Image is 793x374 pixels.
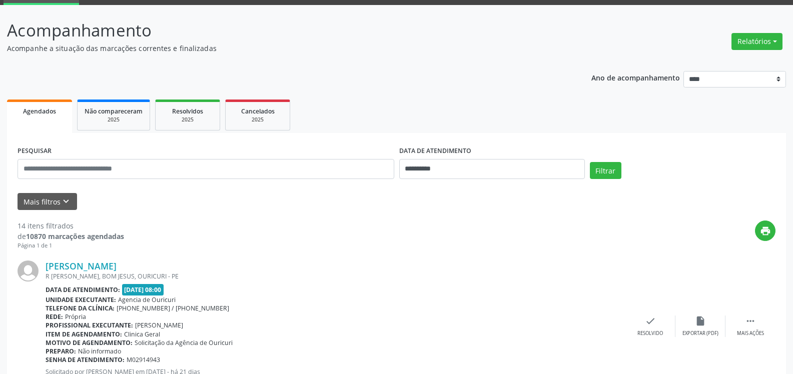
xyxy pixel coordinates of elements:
[85,116,143,123] div: 2025
[46,330,122,338] b: Item de agendamento:
[18,241,124,250] div: Página 1 de 1
[7,43,552,53] p: Acompanhe a situação das marcações correntes e finalizadas
[172,107,203,115] span: Resolvidos
[46,312,63,321] b: Rede:
[46,260,117,271] a: [PERSON_NAME]
[46,338,133,347] b: Motivo de agendamento:
[117,304,229,312] span: [PHONE_NUMBER] / [PHONE_NUMBER]
[18,260,39,281] img: img
[637,330,663,337] div: Resolvido
[755,220,775,241] button: print
[46,355,125,364] b: Senha de atendimento:
[65,312,86,321] span: Própria
[122,284,164,295] span: [DATE] 08:00
[124,330,160,338] span: Clinica Geral
[23,107,56,115] span: Agendados
[163,116,213,123] div: 2025
[46,272,625,280] div: R [PERSON_NAME], BOM JESUS, OURICURI - PE
[118,295,176,304] span: Agencia de Ouricuri
[399,143,471,159] label: DATA DE ATENDIMENTO
[46,285,120,294] b: Data de atendimento:
[760,225,771,236] i: print
[745,315,756,326] i: 
[7,18,552,43] p: Acompanhamento
[46,321,133,329] b: Profissional executante:
[18,193,77,210] button: Mais filtroskeyboard_arrow_down
[78,347,121,355] span: Não informado
[135,321,183,329] span: [PERSON_NAME]
[127,355,160,364] span: M02914943
[18,231,124,241] div: de
[18,220,124,231] div: 14 itens filtrados
[18,143,52,159] label: PESQUISAR
[645,315,656,326] i: check
[46,347,76,355] b: Preparo:
[233,116,283,123] div: 2025
[682,330,718,337] div: Exportar (PDF)
[590,162,621,179] button: Filtrar
[46,304,115,312] b: Telefone da clínica:
[135,338,233,347] span: Solicitação da Agência de Ouricuri
[737,330,764,337] div: Mais ações
[61,196,72,207] i: keyboard_arrow_down
[85,107,143,115] span: Não compareceram
[241,107,275,115] span: Cancelados
[591,71,680,83] p: Ano de acompanhamento
[26,231,124,241] strong: 10870 marcações agendadas
[46,295,116,304] b: Unidade executante:
[731,33,782,50] button: Relatórios
[695,315,706,326] i: insert_drive_file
